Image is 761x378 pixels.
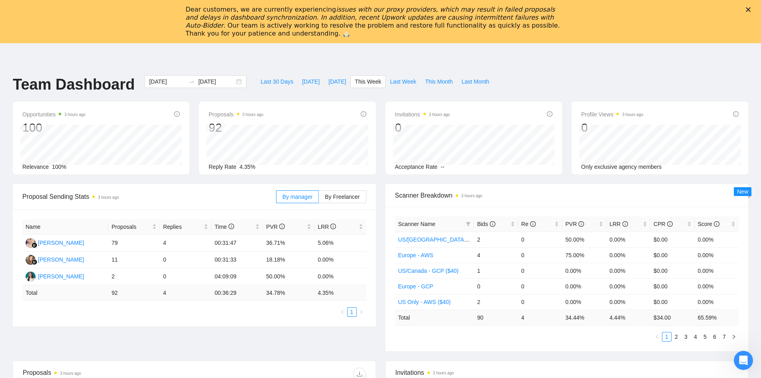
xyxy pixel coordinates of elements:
[359,310,364,314] span: right
[490,221,495,227] span: info-circle
[390,77,416,86] span: Last Week
[695,232,739,247] td: 0.00%
[733,111,739,117] span: info-circle
[695,278,739,294] td: 0.00%
[710,332,719,341] a: 6
[474,247,518,263] td: 4
[357,307,366,317] li: Next Page
[622,221,628,227] span: info-circle
[32,242,37,248] img: gigradar-bm.png
[581,164,662,170] span: Only exclusive agency members
[610,221,628,227] span: LRR
[189,78,195,85] span: to
[26,255,36,265] img: NK
[562,263,606,278] td: 0.00%
[279,224,285,229] span: info-circle
[26,238,36,248] img: AJ
[746,7,754,12] div: Close
[22,219,108,235] th: Name
[108,235,160,252] td: 79
[622,112,643,117] time: 3 hours ago
[108,268,160,285] td: 2
[518,278,562,294] td: 0
[38,255,84,264] div: [PERSON_NAME]
[338,307,347,317] button: left
[578,221,584,227] span: info-circle
[355,77,381,86] span: This Week
[263,268,314,285] td: 50.00%
[198,77,234,86] input: End date
[324,75,350,88] button: [DATE]
[395,164,438,170] span: Acceptance Rate
[477,221,495,227] span: Bids
[354,371,366,377] span: download
[260,77,293,86] span: Last 30 Days
[314,252,366,268] td: 0.00%
[160,235,211,252] td: 4
[457,75,493,88] button: Last Month
[186,6,563,38] div: Dear customers, we are currently experiencing . Our team is actively working to resolve the probl...
[395,190,739,200] span: Scanner Breakdown
[52,164,66,170] span: 100%
[361,111,366,117] span: info-circle
[338,307,347,317] li: Previous Page
[518,310,562,325] td: 4
[606,278,650,294] td: 0.00%
[60,371,81,376] time: 3 hours ago
[421,75,457,88] button: This Month
[340,310,345,314] span: left
[108,219,160,235] th: Proposals
[474,263,518,278] td: 1
[98,195,119,200] time: 3 hours ago
[350,75,385,88] button: This Week
[521,221,536,227] span: Re
[26,239,84,246] a: AJ[PERSON_NAME]
[211,268,263,285] td: 04:09:09
[314,285,366,301] td: 4.35 %
[266,224,285,230] span: PVR
[729,332,739,342] li: Next Page
[720,332,729,341] a: 7
[701,332,709,341] a: 5
[652,332,662,342] li: Previous Page
[672,332,681,341] a: 2
[518,247,562,263] td: 0
[26,272,36,282] img: TA
[474,278,518,294] td: 0
[518,232,562,247] td: 0
[429,112,450,117] time: 3 hours ago
[581,120,644,135] div: 0
[395,110,450,119] span: Invitations
[464,218,472,230] span: filter
[650,294,694,310] td: $0.00
[209,110,263,119] span: Proposals
[650,278,694,294] td: $0.00
[26,273,84,279] a: TA[PERSON_NAME]
[518,294,562,310] td: 0
[186,6,555,29] i: issues with our proxy providers, which may result in failed proposals and delays in dashboard syn...
[318,224,336,230] span: LRR
[650,247,694,263] td: $0.00
[398,283,433,290] a: Europe - GCP
[695,294,739,310] td: 0.00%
[160,268,211,285] td: 0
[654,221,672,227] span: CPR
[174,111,180,117] span: info-circle
[215,224,234,230] span: Time
[64,112,85,117] time: 3 hours ago
[652,332,662,342] button: left
[698,221,719,227] span: Score
[662,332,672,342] li: 1
[682,332,690,341] a: 3
[581,110,644,119] span: Profile Views
[650,310,694,325] td: $ 34.00
[461,77,489,86] span: Last Month
[209,164,236,170] span: Reply Rate
[710,332,719,342] li: 6
[160,219,211,235] th: Replies
[22,285,108,301] td: Total
[314,235,366,252] td: 5.06%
